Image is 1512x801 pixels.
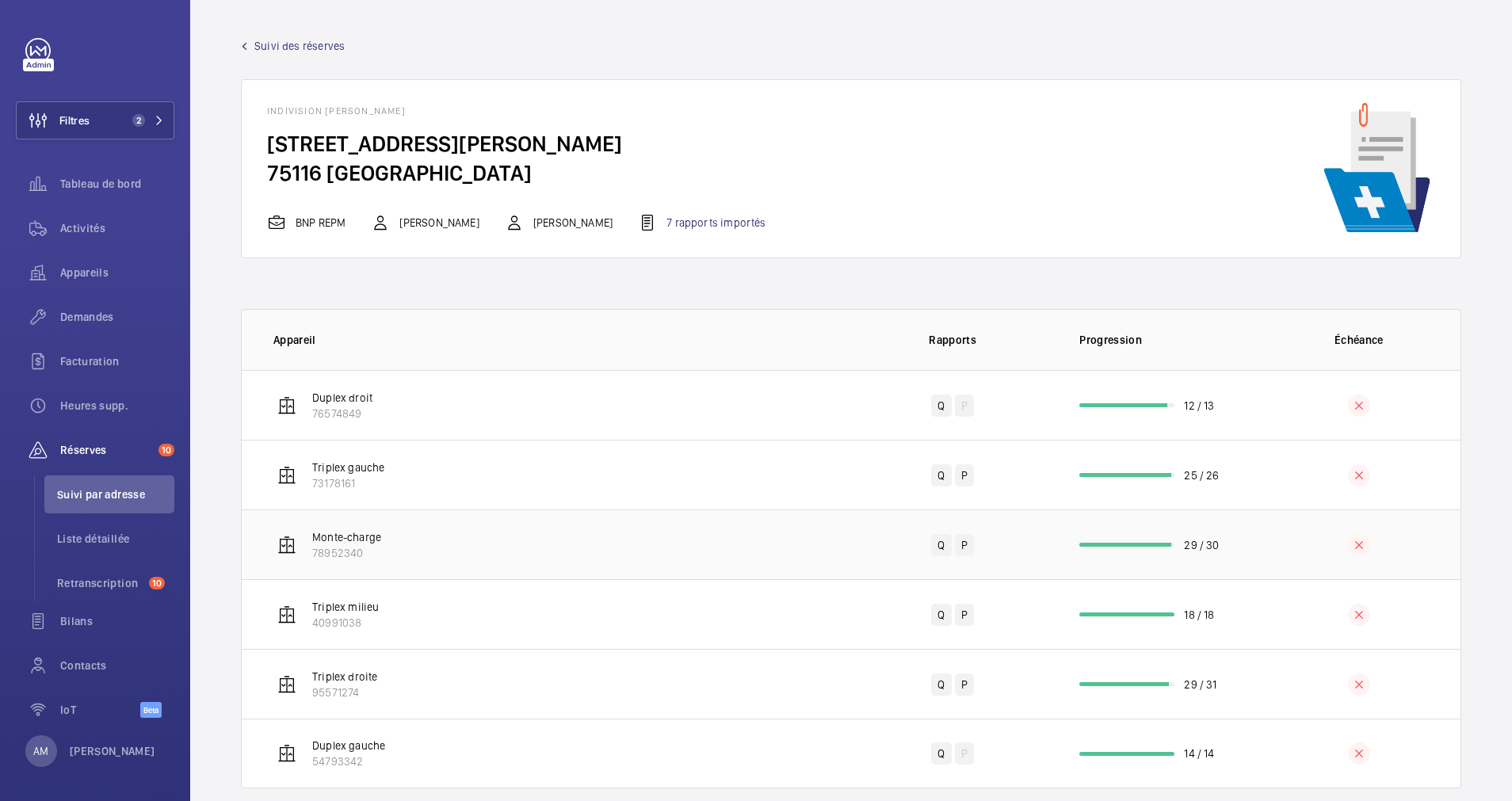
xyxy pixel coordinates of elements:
[371,213,479,232] div: [PERSON_NAME]
[312,529,381,545] p: Monte-charge
[277,675,296,694] img: elevator.svg
[277,396,296,415] img: elevator.svg
[267,129,792,188] h4: [STREET_ADDRESS][PERSON_NAME] 75116 [GEOGRAPHIC_DATA]
[60,398,174,414] span: Heures supp.
[931,534,951,556] div: Q
[955,395,974,417] div: P
[312,545,381,561] p: 78952340
[955,464,974,486] div: P
[312,599,380,615] p: Triplex milieu
[1184,398,1214,414] p: 12 / 13
[955,742,974,765] div: P
[312,685,378,700] p: 95571274
[638,213,766,232] div: 7 rapports importés
[16,101,174,139] button: Filtres2
[59,113,90,128] span: Filtres
[312,460,385,475] p: Triplex gauche
[60,309,174,325] span: Demandes
[277,605,296,624] img: elevator.svg
[57,486,174,502] span: Suivi par adresse
[57,531,174,547] span: Liste détaillée
[955,534,974,556] div: P
[149,577,165,589] span: 10
[312,475,385,491] p: 73178161
[60,353,174,369] span: Facturation
[931,464,951,486] div: Q
[60,702,140,718] span: IoT
[267,105,792,129] h4: INDIVISION [PERSON_NAME]
[254,38,345,54] span: Suivi des réserves
[277,466,296,485] img: elevator.svg
[1184,537,1219,553] p: 29 / 30
[70,743,155,759] p: [PERSON_NAME]
[60,220,174,236] span: Activités
[1184,607,1214,623] p: 18 / 18
[1079,332,1257,348] p: Progression
[60,613,174,629] span: Bilans
[267,213,346,232] div: BNP REPM
[312,406,372,421] p: 76574849
[1184,467,1219,483] p: 25 / 26
[60,265,174,280] span: Appareils
[931,742,951,765] div: Q
[312,615,380,631] p: 40991038
[273,332,851,348] p: Appareil
[931,673,951,696] div: Q
[931,395,951,417] div: Q
[158,444,174,456] span: 10
[931,604,951,626] div: Q
[1184,677,1216,692] p: 29 / 31
[33,743,48,759] p: AM
[140,702,162,718] span: Beta
[312,390,372,406] p: Duplex droit
[312,738,385,753] p: Duplex gauche
[312,753,385,769] p: 54793342
[277,744,296,763] img: elevator.svg
[1184,746,1214,761] p: 14 / 14
[60,658,174,673] span: Contacts
[60,442,152,458] span: Réserves
[277,536,296,555] img: elevator.svg
[60,176,174,192] span: Tableau de bord
[312,669,378,685] p: Triplex droite
[1269,332,1449,348] p: Échéance
[505,213,613,232] div: [PERSON_NAME]
[955,604,974,626] div: P
[862,332,1043,348] p: Rapports
[132,114,145,127] span: 2
[57,575,143,591] span: Retranscription
[955,673,974,696] div: P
